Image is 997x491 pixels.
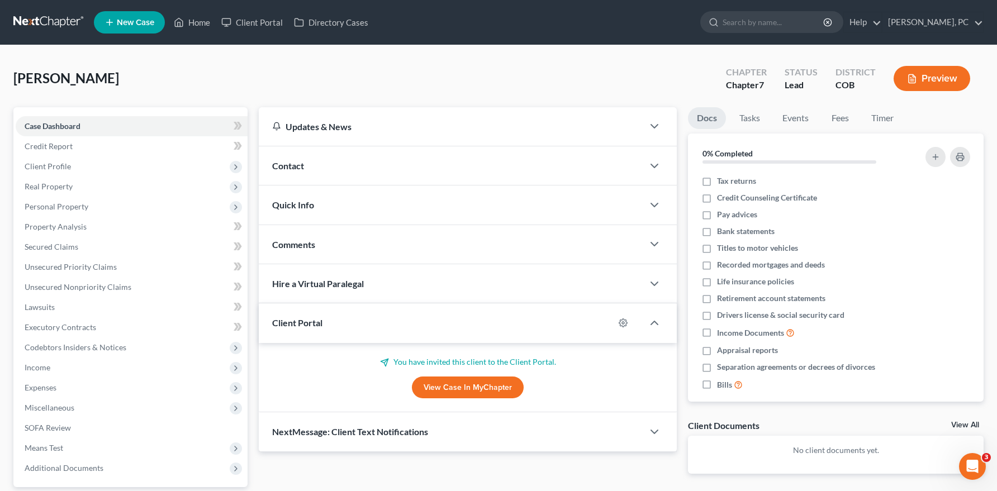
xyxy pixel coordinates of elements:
[959,453,986,480] iframe: Intercom live chat
[882,12,983,32] a: [PERSON_NAME], PC
[25,161,71,171] span: Client Profile
[16,418,248,438] a: SOFA Review
[16,257,248,277] a: Unsecured Priority Claims
[717,192,817,203] span: Credit Counseling Certificate
[894,66,970,91] button: Preview
[717,293,825,304] span: Retirement account statements
[272,199,314,210] span: Quick Info
[272,356,663,368] p: You have invited this client to the Client Portal.
[25,363,50,372] span: Income
[688,420,759,431] div: Client Documents
[717,226,775,237] span: Bank statements
[717,242,798,254] span: Titles to motor vehicles
[717,361,875,373] span: Separation agreements or decrees of divorces
[117,18,154,27] span: New Case
[25,222,87,231] span: Property Analysis
[25,262,117,271] span: Unsecured Priority Claims
[16,217,248,237] a: Property Analysis
[25,443,63,452] span: Means Test
[844,12,881,32] a: Help
[272,426,428,437] span: NextMessage: Client Text Notifications
[272,317,322,328] span: Client Portal
[25,423,71,432] span: SOFA Review
[25,383,56,392] span: Expenses
[730,107,769,129] a: Tasks
[726,79,767,92] div: Chapter
[25,121,80,131] span: Case Dashboard
[697,445,975,456] p: No client documents yet.
[759,79,764,90] span: 7
[717,276,794,287] span: Life insurance policies
[717,309,844,321] span: Drivers license & social security card
[168,12,216,32] a: Home
[835,79,876,92] div: COB
[25,141,73,151] span: Credit Report
[25,182,73,191] span: Real Property
[272,239,315,250] span: Comments
[16,237,248,257] a: Secured Claims
[785,66,818,79] div: Status
[835,66,876,79] div: District
[717,259,825,270] span: Recorded mortgages and deeds
[13,70,119,86] span: [PERSON_NAME]
[717,379,732,390] span: Bills
[272,278,364,289] span: Hire a Virtual Paralegal
[16,136,248,156] a: Credit Report
[16,277,248,297] a: Unsecured Nonpriority Claims
[982,453,991,462] span: 3
[702,149,753,158] strong: 0% Completed
[272,121,630,132] div: Updates & News
[288,12,374,32] a: Directory Cases
[25,202,88,211] span: Personal Property
[717,345,778,356] span: Appraisal reports
[773,107,818,129] a: Events
[16,116,248,136] a: Case Dashboard
[25,282,131,292] span: Unsecured Nonpriority Claims
[272,160,304,171] span: Contact
[717,175,756,187] span: Tax returns
[717,209,757,220] span: Pay advices
[25,242,78,251] span: Secured Claims
[16,297,248,317] a: Lawsuits
[25,342,126,352] span: Codebtors Insiders & Notices
[25,463,103,473] span: Additional Documents
[951,421,979,429] a: View All
[822,107,858,129] a: Fees
[216,12,288,32] a: Client Portal
[785,79,818,92] div: Lead
[25,302,55,312] span: Lawsuits
[717,327,784,339] span: Income Documents
[412,376,524,399] a: View Case in MyChapter
[723,12,825,32] input: Search by name...
[862,107,903,129] a: Timer
[726,66,767,79] div: Chapter
[688,107,726,129] a: Docs
[25,403,74,412] span: Miscellaneous
[25,322,96,332] span: Executory Contracts
[16,317,248,337] a: Executory Contracts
